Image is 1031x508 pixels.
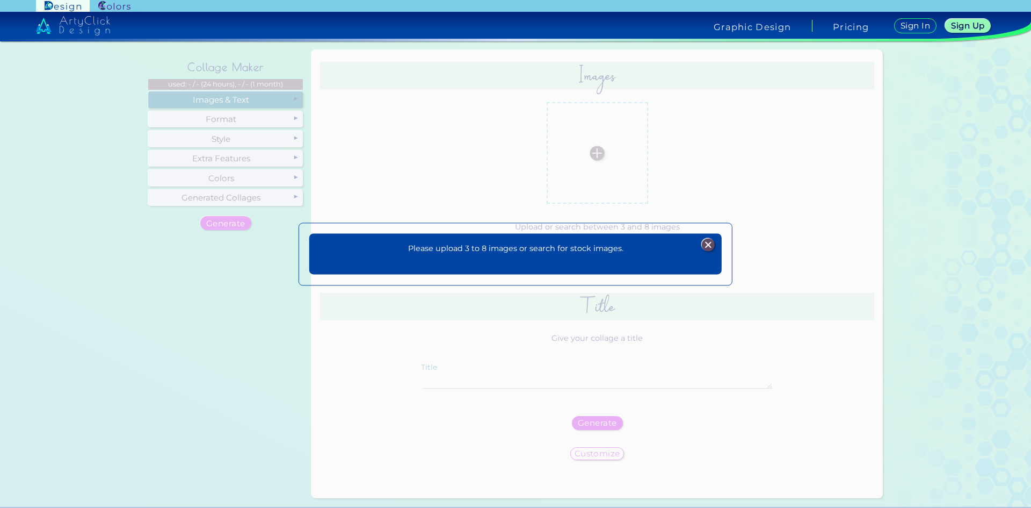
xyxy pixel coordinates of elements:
h4: Graphic Design [714,23,791,31]
img: icon_close_white.svg [702,239,715,252]
img: artyclick_design_logo_white_combined_path.svg [36,16,110,35]
h5: Sign In [902,22,929,30]
h5: Sign Up [953,22,984,30]
a: Sign Up [947,19,989,32]
p: Please upload 3 to 8 images or search for stock images. [408,243,623,255]
a: Sign In [896,19,935,33]
a: Pricing [833,23,869,31]
img: ArtyClick Colors logo [98,1,130,11]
